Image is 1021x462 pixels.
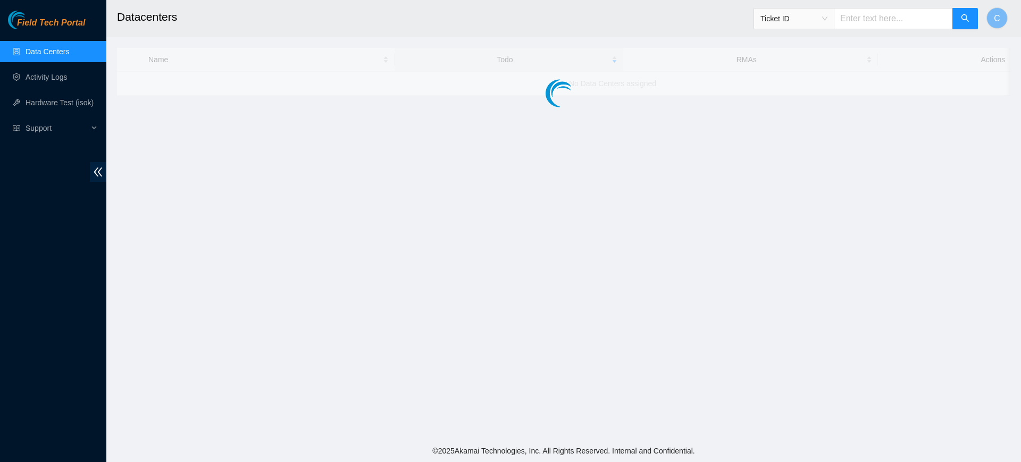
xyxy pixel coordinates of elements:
span: Ticket ID [760,11,827,27]
span: Support [26,117,88,139]
a: Activity Logs [26,73,68,81]
span: read [13,124,20,132]
footer: © 2025 Akamai Technologies, Inc. All Rights Reserved. Internal and Confidential. [106,440,1021,462]
span: double-left [90,162,106,182]
a: Hardware Test (isok) [26,98,94,107]
button: search [952,8,978,29]
span: Field Tech Portal [17,18,85,28]
a: Data Centers [26,47,69,56]
input: Enter text here... [834,8,953,29]
button: C [986,7,1008,29]
span: search [961,14,969,24]
span: C [994,12,1000,25]
img: Akamai Technologies [8,11,54,29]
a: Akamai TechnologiesField Tech Portal [8,19,85,33]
